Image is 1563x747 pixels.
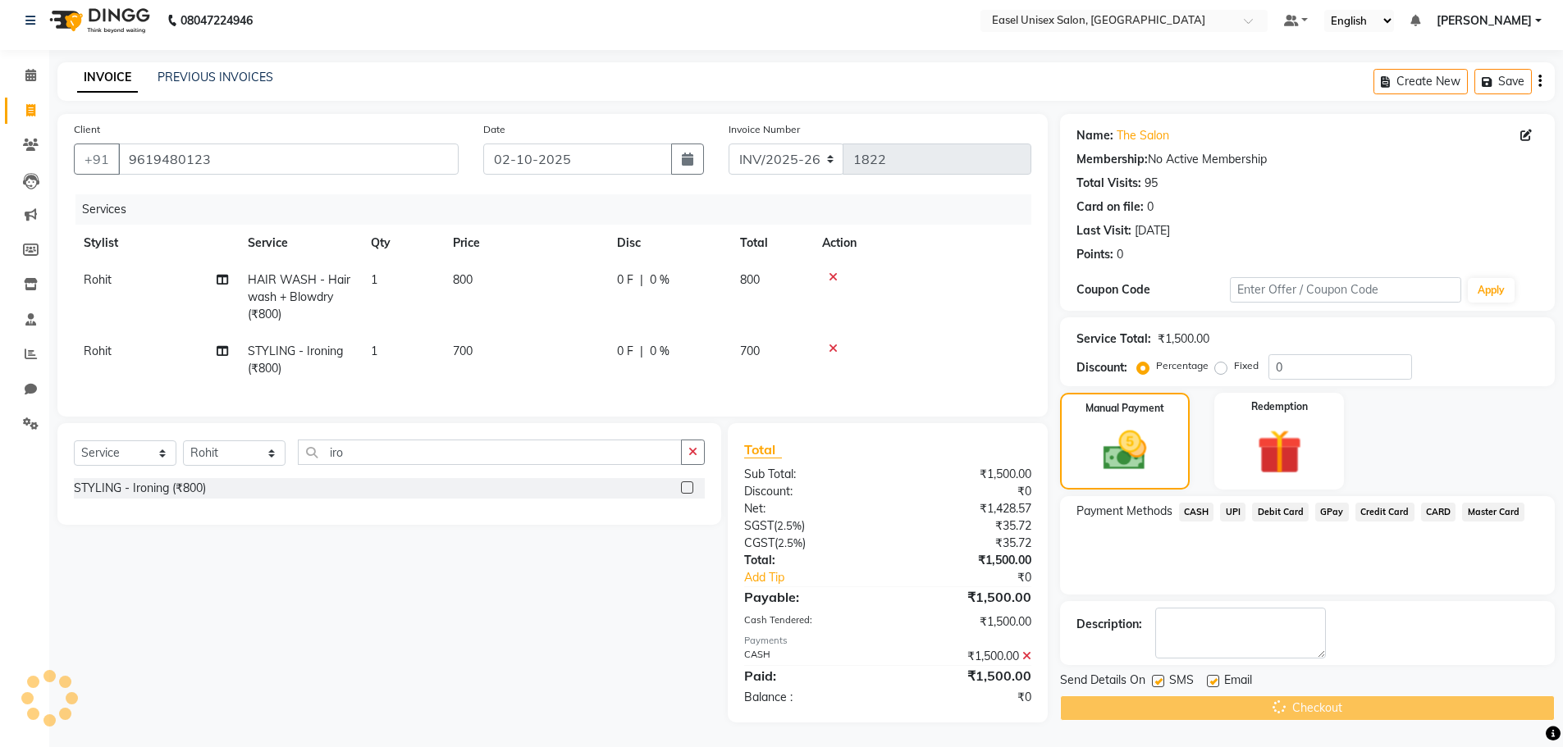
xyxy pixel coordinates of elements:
span: 700 [740,344,760,358]
span: Email [1224,672,1252,692]
th: Price [443,225,607,262]
div: Net: [732,500,888,517]
span: Debit Card [1252,503,1309,522]
span: SMS [1169,672,1194,692]
div: Description: [1076,616,1142,633]
button: Save [1474,69,1532,94]
input: Search by Name/Mobile/Email/Code [118,143,459,175]
button: Create New [1373,69,1468,94]
div: ₹35.72 [888,535,1044,552]
input: Enter Offer / Coupon Code [1230,277,1461,303]
span: STYLING - Ironing (₹800) [248,344,343,376]
div: Discount: [1076,359,1127,376]
button: +91 [74,143,120,175]
span: 800 [453,272,473,287]
div: ₹1,500.00 [888,666,1044,686]
button: Apply [1468,278,1515,303]
span: Rohit [84,344,112,358]
div: CASH [732,648,888,665]
span: 0 F [617,271,633,289]
th: Disc [607,225,730,262]
div: Points: [1076,246,1113,263]
span: UPI [1220,503,1245,522]
div: Membership: [1076,151,1148,168]
div: Coupon Code [1076,281,1231,298]
span: CARD [1421,503,1456,522]
span: Send Details On [1060,672,1145,692]
div: Name: [1076,127,1113,144]
div: Payable: [732,587,888,607]
span: 2.5% [778,536,802,549]
span: HAIR WASH - Hairwash + Blowdry (₹800) [248,272,350,321]
label: Fixed [1234,358,1259,373]
span: Total [744,441,782,458]
span: Credit Card [1355,503,1414,522]
th: Action [812,225,1031,262]
th: Service [238,225,361,262]
div: ₹1,500.00 [888,648,1044,665]
input: Search or Scan [298,440,682,465]
a: Add Tip [732,569,913,586]
label: Invoice Number [729,122,800,137]
div: ₹0 [914,569,1044,586]
div: ₹1,500.00 [888,613,1044,631]
div: ( ) [732,535,888,552]
div: Payments [744,634,1031,648]
span: GPay [1315,503,1349,522]
img: _cash.svg [1090,426,1160,476]
div: Paid: [732,666,888,686]
span: 1 [371,272,377,287]
label: Percentage [1156,358,1209,373]
div: Balance : [732,689,888,706]
div: Discount: [732,483,888,500]
div: Services [75,194,1044,225]
div: No Active Membership [1076,151,1538,168]
span: 700 [453,344,473,358]
a: INVOICE [77,63,138,93]
div: ( ) [732,517,888,535]
th: Qty [361,225,443,262]
div: Last Visit: [1076,222,1131,239]
span: [PERSON_NAME] [1437,12,1532,30]
label: Client [74,122,100,137]
img: _gift.svg [1243,424,1316,480]
div: Total: [732,552,888,569]
span: 0 % [650,343,670,360]
th: Stylist [74,225,238,262]
span: 800 [740,272,760,287]
div: Total Visits: [1076,175,1141,192]
span: 0 % [650,271,670,289]
span: SGST [744,518,774,533]
span: | [640,271,643,289]
div: ₹1,500.00 [1158,330,1209,348]
div: ₹0 [888,483,1044,500]
div: ₹1,428.57 [888,500,1044,517]
div: Service Total: [1076,330,1151,348]
span: Master Card [1462,503,1524,522]
div: STYLING - Ironing (₹800) [74,480,206,497]
a: The Salon [1117,127,1169,144]
div: Sub Total: [732,466,888,483]
div: 95 [1145,175,1158,192]
span: CGST [744,535,775,550]
div: ₹35.72 [888,517,1044,535]
div: [DATE] [1135,222,1170,239]
span: Payment Methods [1076,503,1172,520]
div: Card on file: [1076,198,1144,216]
div: 0 [1147,198,1154,216]
div: ₹1,500.00 [888,466,1044,483]
label: Manual Payment [1085,401,1164,416]
span: 2.5% [777,519,802,532]
label: Redemption [1251,399,1308,414]
div: ₹1,500.00 [888,587,1044,607]
div: ₹0 [888,689,1044,706]
th: Total [730,225,812,262]
span: | [640,343,643,360]
div: 0 [1117,246,1123,263]
div: ₹1,500.00 [888,552,1044,569]
span: 0 F [617,343,633,360]
span: Rohit [84,272,112,287]
span: 1 [371,344,377,358]
div: Cash Tendered: [732,613,888,631]
a: PREVIOUS INVOICES [158,70,273,84]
